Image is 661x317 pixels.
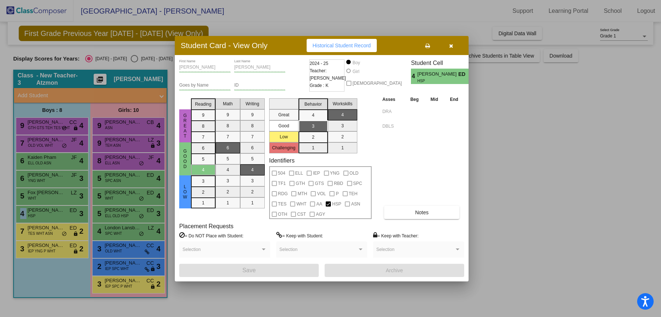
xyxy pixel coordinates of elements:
[351,200,360,208] span: ASN
[380,95,404,103] th: Asses
[179,264,319,277] button: Save
[179,223,234,230] label: Placement Requests
[425,95,444,103] th: Mid
[330,169,340,178] span: YNG
[278,179,286,188] span: TF1
[350,169,359,178] span: OLD
[411,59,475,66] h3: Student Cell
[415,209,429,215] span: Notes
[444,95,464,103] th: End
[179,232,243,239] label: = Do NOT Place with Student:
[334,179,343,188] span: RBD
[458,70,469,78] span: ED
[313,43,371,48] span: Historical Student Record
[310,60,328,67] span: 2024 - 25
[179,83,231,88] input: goes by name
[352,68,360,75] div: Girl
[296,179,305,188] span: GTH
[313,169,320,178] span: IEP
[316,200,322,208] span: AA
[297,189,307,198] span: MTH
[297,210,306,219] span: CST
[469,72,475,81] span: 3
[296,200,306,208] span: WHT
[316,210,325,219] span: AGY
[373,232,419,239] label: = Keep with Teacher:
[349,189,358,198] span: TEH
[384,206,459,219] button: Notes
[325,264,464,277] button: Archive
[352,59,360,66] div: Boy
[278,189,288,198] span: RDG
[411,72,417,81] span: 4
[317,189,326,198] span: VOL
[181,41,268,50] h3: Student Card - View Only
[182,113,188,139] span: Great
[278,169,285,178] span: 504
[418,70,458,78] span: [PERSON_NAME]
[278,210,287,219] span: OTH
[182,184,188,200] span: Low
[310,82,328,89] span: Grade : K
[307,39,377,52] button: Historical Student Record
[382,121,402,132] input: assessment
[310,67,346,82] span: Teacher: [PERSON_NAME]
[386,267,403,273] span: Archive
[404,95,425,103] th: Beg
[382,106,402,117] input: assessment
[332,200,341,208] span: HSP
[182,149,188,169] span: Good
[278,200,286,208] span: TES
[353,179,362,188] span: SPC
[269,157,295,164] label: Identifiers
[242,267,256,273] span: Save
[315,179,324,188] span: GTS
[295,169,303,178] span: ELL
[336,189,339,198] span: P
[353,79,402,88] span: [DEMOGRAPHIC_DATA]
[276,232,323,239] label: = Keep with Student:
[418,78,453,84] span: HSP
